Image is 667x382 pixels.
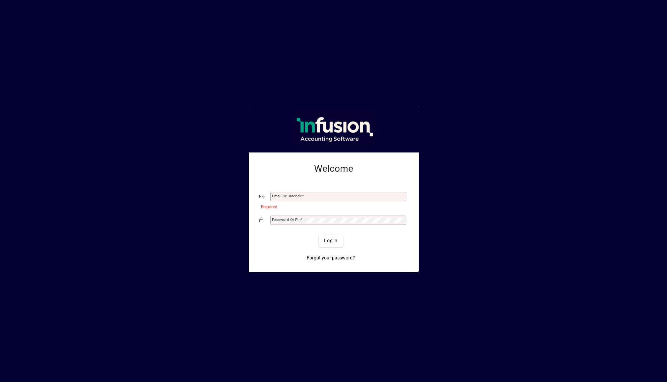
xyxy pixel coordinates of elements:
h2: Welcome [259,163,408,174]
mat-label: Password or Pin [272,217,300,222]
a: Forgot your password? [304,252,358,264]
mat-label: Email or Barcode [272,194,302,198]
span: Forgot your password? [307,254,355,261]
button: Login [319,235,343,247]
span: Login [324,237,338,244]
mat-error: Required [261,203,403,210]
